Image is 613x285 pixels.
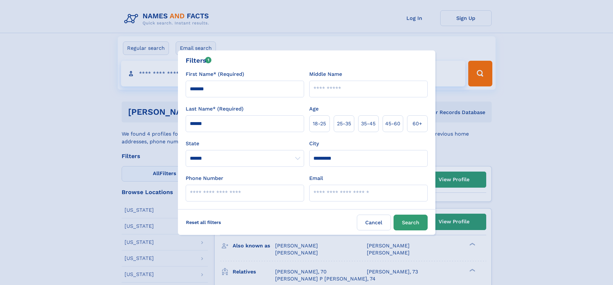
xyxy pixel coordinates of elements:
div: Filters [186,56,212,65]
span: 18‑25 [313,120,326,128]
label: Email [309,174,323,182]
label: Cancel [357,215,391,230]
label: City [309,140,319,147]
span: 60+ [413,120,422,128]
button: Search [394,215,428,230]
span: 35‑45 [361,120,376,128]
label: Last Name* (Required) [186,105,244,113]
label: State [186,140,304,147]
label: First Name* (Required) [186,70,244,78]
label: Middle Name [309,70,342,78]
span: 45‑60 [385,120,400,128]
span: 25‑35 [337,120,351,128]
label: Age [309,105,319,113]
label: Phone Number [186,174,223,182]
label: Reset all filters [182,215,225,230]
